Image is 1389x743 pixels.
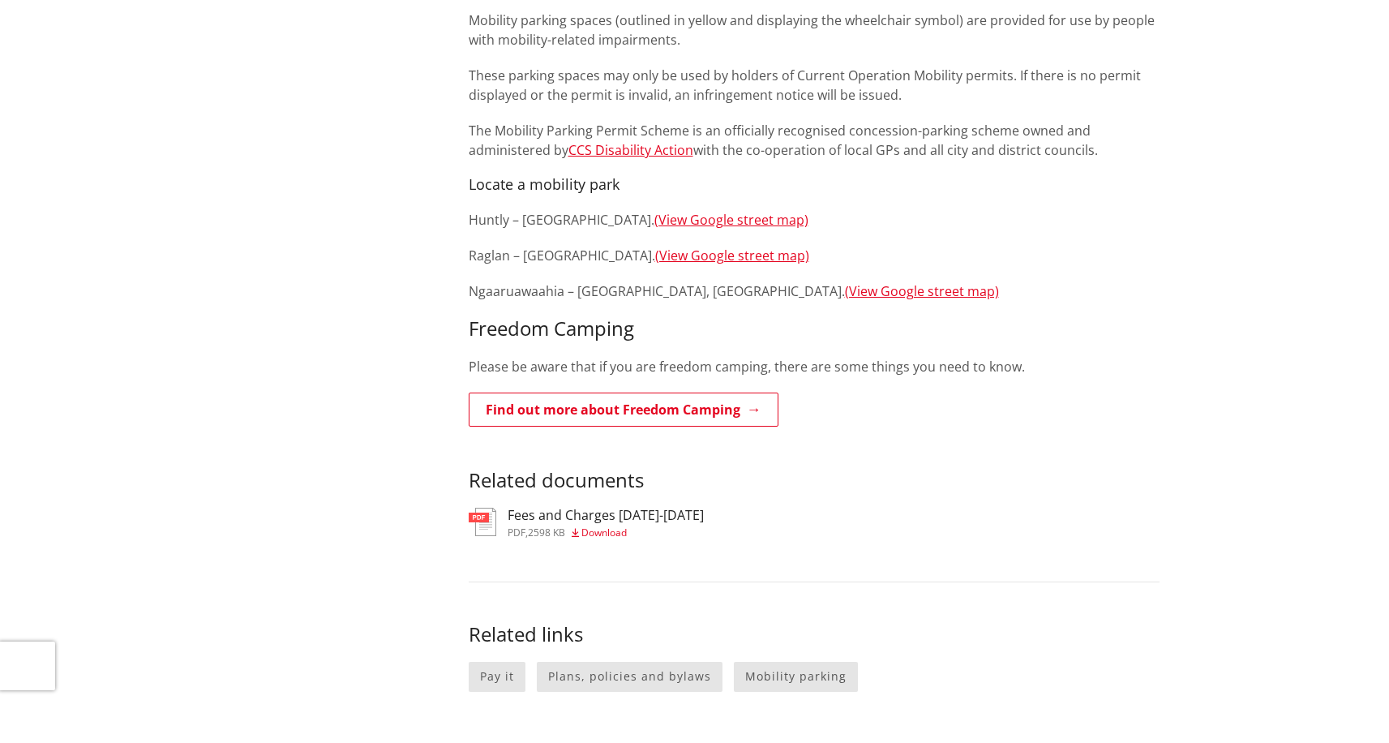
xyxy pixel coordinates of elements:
[508,528,704,538] div: ,
[1314,675,1373,733] iframe: Messenger Launcher
[469,508,496,536] img: document-pdf.svg
[469,11,1160,49] p: Mobility parking spaces (outlined in yellow and displaying the wheelchair symbol) are provided fo...
[469,508,704,537] a: Fees and Charges [DATE]-[DATE] pdf,2598 KB Download
[469,66,1160,105] p: These parking spaces may only be used by holders of Current Operation Mobility permits. If there ...
[469,623,1160,646] h3: Related links
[469,317,1160,341] h3: Freedom Camping
[654,211,808,229] a: (View Google street map)
[469,210,1160,230] p: Huntly – [GEOGRAPHIC_DATA].
[469,445,1160,492] h3: Related documents
[655,247,809,264] a: (View Google street map)
[469,246,1160,265] p: Raglan – [GEOGRAPHIC_DATA].
[528,526,565,539] span: 2598 KB
[508,508,704,523] h3: Fees and Charges [DATE]-[DATE]
[469,393,778,427] a: Find out more about Freedom Camping
[469,662,525,692] a: Pay it
[845,282,999,300] a: (View Google street map)
[469,281,1160,301] p: Ngaaruawaahia – [GEOGRAPHIC_DATA], [GEOGRAPHIC_DATA].
[581,526,627,539] span: Download
[469,357,1160,376] p: Please be aware that if you are freedom camping, there are some things you need to know.
[568,141,693,159] a: CCS Disability Action
[469,176,1160,194] h4: Locate a mobility park
[537,662,722,692] a: Plans, policies and bylaws
[469,121,1160,160] p: The Mobility Parking Permit Scheme is an officially recognised concession-parking scheme owned an...
[508,526,525,539] span: pdf
[734,662,858,692] a: Mobility parking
